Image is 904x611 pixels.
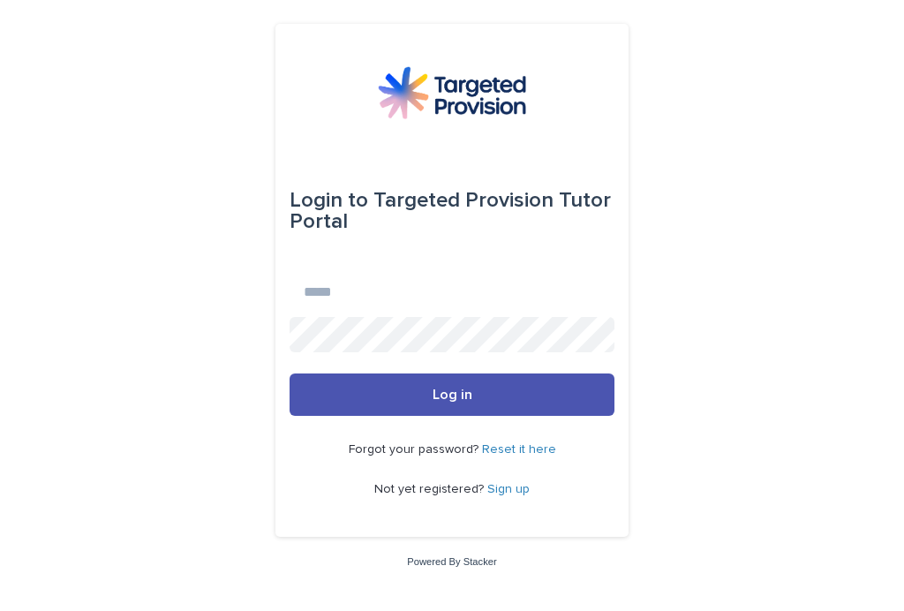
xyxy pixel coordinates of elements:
[374,483,487,495] span: Not yet registered?
[290,373,614,416] button: Log in
[290,176,614,246] div: Targeted Provision Tutor Portal
[487,483,530,495] a: Sign up
[433,388,472,402] span: Log in
[349,443,482,456] span: Forgot your password?
[482,443,556,456] a: Reset it here
[407,556,496,567] a: Powered By Stacker
[378,66,526,119] img: M5nRWzHhSzIhMunXDL62
[290,190,368,211] span: Login to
